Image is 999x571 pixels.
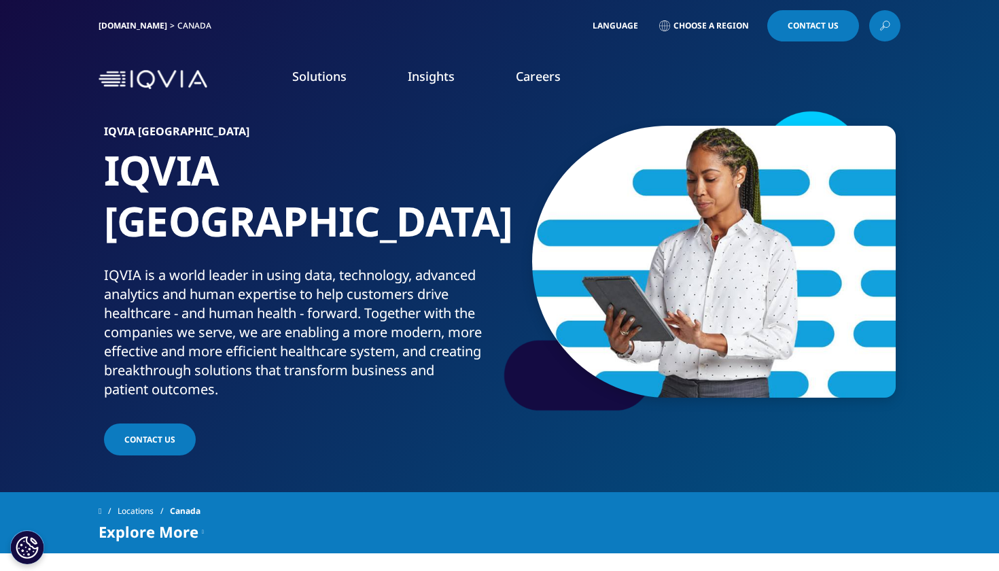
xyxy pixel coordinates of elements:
[170,499,200,523] span: Canada
[99,20,167,31] a: [DOMAIN_NAME]
[673,20,749,31] span: Choose a Region
[788,22,839,30] span: Contact Us
[10,530,44,564] button: Cookies Settings
[408,68,455,84] a: Insights
[118,499,170,523] a: Locations
[124,434,175,445] span: Contact us
[104,266,495,399] div: IQVIA is a world leader in using data, technology, advanced analytics and human expertise to help...
[99,70,207,90] img: IQVIA Healthcare Information Technology and Pharma Clinical Research Company
[292,68,347,84] a: Solutions
[532,126,896,398] img: 9_rbuportraitoption.jpg
[516,68,561,84] a: Careers
[104,145,495,266] h1: IQVIA [GEOGRAPHIC_DATA]
[99,523,198,540] span: Explore More
[593,20,638,31] span: Language
[767,10,859,41] a: Contact Us
[177,20,217,31] div: Canada
[104,423,196,455] a: Contact us
[104,126,495,145] h6: IQVIA [GEOGRAPHIC_DATA]
[213,48,900,111] nav: Primary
